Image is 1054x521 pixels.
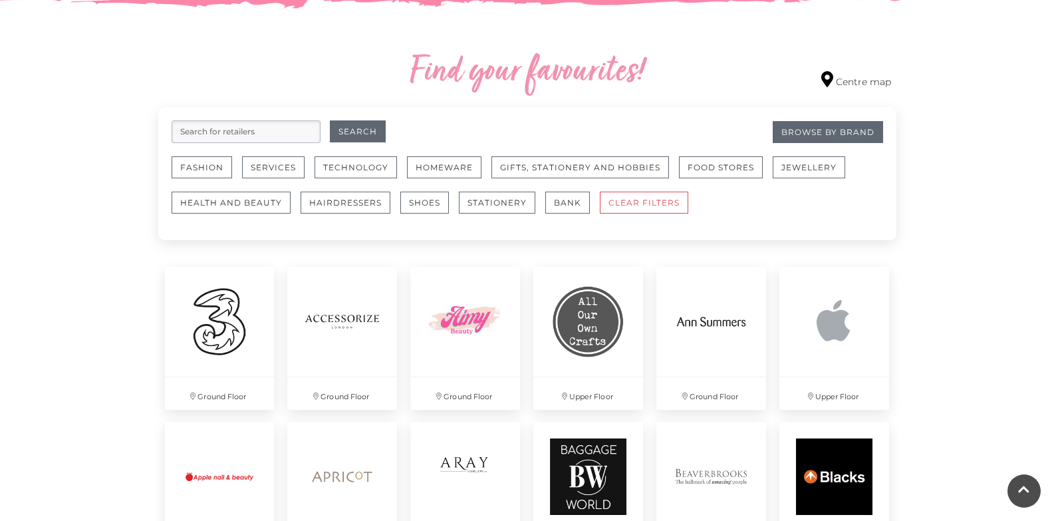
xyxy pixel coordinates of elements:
[491,156,679,192] a: Gifts, Stationery and Hobbies
[600,192,688,214] button: CLEAR FILTERS
[287,377,397,410] p: Ground Floor
[301,192,400,227] a: Hairdressers
[242,156,305,178] button: Services
[165,377,275,410] p: Ground Floor
[773,156,855,192] a: Jewellery
[400,192,459,227] a: Shoes
[773,121,883,143] a: Browse By Brand
[400,192,449,214] button: Shoes
[285,51,770,94] h2: Find your favourites!
[527,260,650,417] a: Upper Floor
[679,156,773,192] a: Food Stores
[407,156,491,192] a: Homeware
[404,260,527,417] a: Ground Floor
[773,260,896,417] a: Upper Floor
[600,192,698,227] a: CLEAR FILTERS
[315,156,407,192] a: Technology
[679,156,763,178] button: Food Stores
[779,377,889,410] p: Upper Floor
[533,377,643,410] p: Upper Floor
[821,71,891,89] a: Centre map
[545,192,590,214] button: Bank
[650,260,773,417] a: Ground Floor
[301,192,390,214] button: Hairdressers
[172,120,321,143] input: Search for retailers
[172,156,242,192] a: Fashion
[242,156,315,192] a: Services
[773,156,845,178] button: Jewellery
[459,192,535,214] button: Stationery
[656,377,766,410] p: Ground Floor
[545,192,600,227] a: Bank
[281,260,404,417] a: Ground Floor
[459,192,545,227] a: Stationery
[407,156,481,178] button: Homeware
[315,156,397,178] button: Technology
[330,120,386,142] button: Search
[172,192,291,214] button: Health and Beauty
[172,192,301,227] a: Health and Beauty
[410,377,520,410] p: Ground Floor
[158,260,281,417] a: Ground Floor
[172,156,232,178] button: Fashion
[491,156,669,178] button: Gifts, Stationery and Hobbies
